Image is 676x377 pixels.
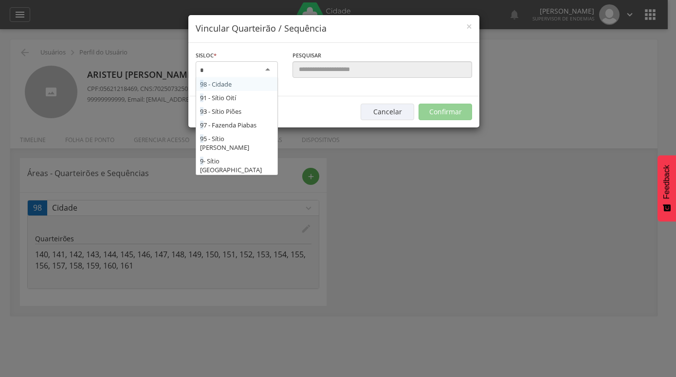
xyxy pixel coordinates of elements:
[196,52,214,59] span: Sisloc
[200,80,203,89] span: 9
[196,22,472,35] h4: Vincular Quarteirão / Sequência
[196,105,277,118] div: 3 - Sítio Piões
[662,165,671,199] span: Feedback
[200,93,203,102] span: 9
[200,121,203,129] span: 9
[196,132,277,154] div: 5 - Sítio [PERSON_NAME]
[200,107,203,116] span: 9
[196,154,277,177] div: - Sítio [GEOGRAPHIC_DATA]
[361,104,414,120] button: Cancelar
[419,104,472,120] button: Confirmar
[196,118,277,132] div: 7 - Fazenda Piabas
[200,134,203,143] span: 9
[658,155,676,221] button: Feedback - Mostrar pesquisa
[196,77,277,91] div: 8 - Cidade
[196,91,277,105] div: 1 - Sítio Oití
[200,157,203,165] span: 9
[466,21,472,32] button: Close
[292,52,321,59] span: Pesquisar
[466,19,472,33] span: ×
